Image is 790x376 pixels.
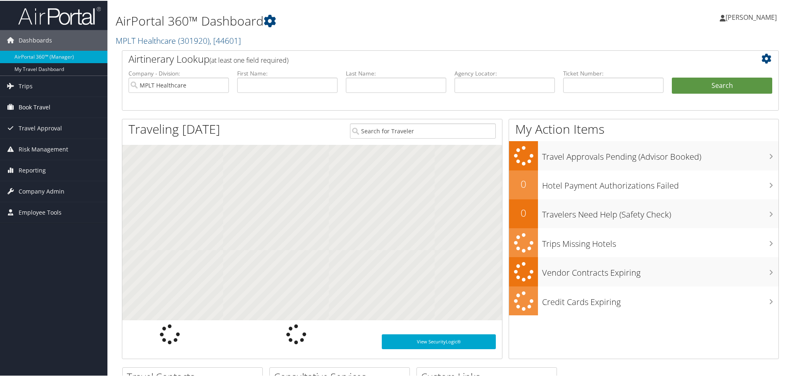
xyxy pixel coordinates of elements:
label: Ticket Number: [563,69,664,77]
h1: AirPortal 360™ Dashboard [116,12,562,29]
span: Company Admin [19,180,64,201]
a: View SecurityLogic® [382,333,496,348]
a: 0Travelers Need Help (Safety Check) [509,199,778,227]
h3: Hotel Payment Authorizations Failed [542,175,778,191]
span: Trips [19,75,33,96]
h3: Travelers Need Help (Safety Check) [542,204,778,220]
h3: Travel Approvals Pending (Advisor Booked) [542,146,778,162]
a: Travel Approvals Pending (Advisor Booked) [509,140,778,170]
a: Trips Missing Hotels [509,227,778,257]
a: Credit Cards Expiring [509,286,778,315]
h2: 0 [509,205,538,219]
a: 0Hotel Payment Authorizations Failed [509,170,778,199]
h1: My Action Items [509,120,778,137]
h1: Traveling [DATE] [128,120,220,137]
h3: Credit Cards Expiring [542,291,778,307]
label: Company - Division: [128,69,229,77]
span: Employee Tools [19,201,62,222]
h3: Vendor Contracts Expiring [542,262,778,278]
img: airportal-logo.png [18,5,101,25]
h2: 0 [509,176,538,190]
span: Reporting [19,159,46,180]
label: Last Name: [346,69,446,77]
button: Search [672,77,772,93]
h3: Trips Missing Hotels [542,233,778,249]
span: ( 301920 ) [178,34,209,45]
span: Risk Management [19,138,68,159]
a: [PERSON_NAME] [720,4,785,29]
a: MPLT Healthcare [116,34,241,45]
span: Travel Approval [19,117,62,138]
input: Search for Traveler [350,123,496,138]
a: Vendor Contracts Expiring [509,256,778,286]
span: Dashboards [19,29,52,50]
span: [PERSON_NAME] [726,12,777,21]
span: Book Travel [19,96,50,117]
label: Agency Locator: [454,69,555,77]
span: (at least one field required) [209,55,288,64]
label: First Name: [237,69,338,77]
h2: Airtinerary Lookup [128,51,718,65]
span: , [ 44601 ] [209,34,241,45]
